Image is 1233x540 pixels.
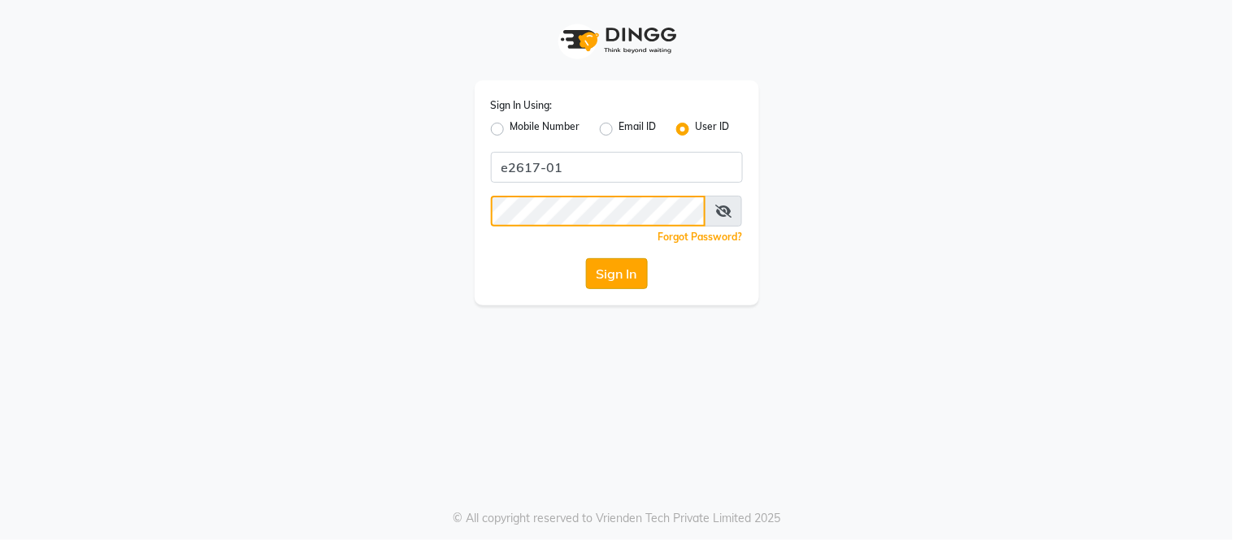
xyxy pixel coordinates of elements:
[491,152,743,183] input: Username
[619,119,657,139] label: Email ID
[491,98,553,113] label: Sign In Using:
[658,231,743,243] a: Forgot Password?
[552,16,682,64] img: logo1.svg
[491,196,706,227] input: Username
[510,119,580,139] label: Mobile Number
[696,119,730,139] label: User ID
[586,258,648,289] button: Sign In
